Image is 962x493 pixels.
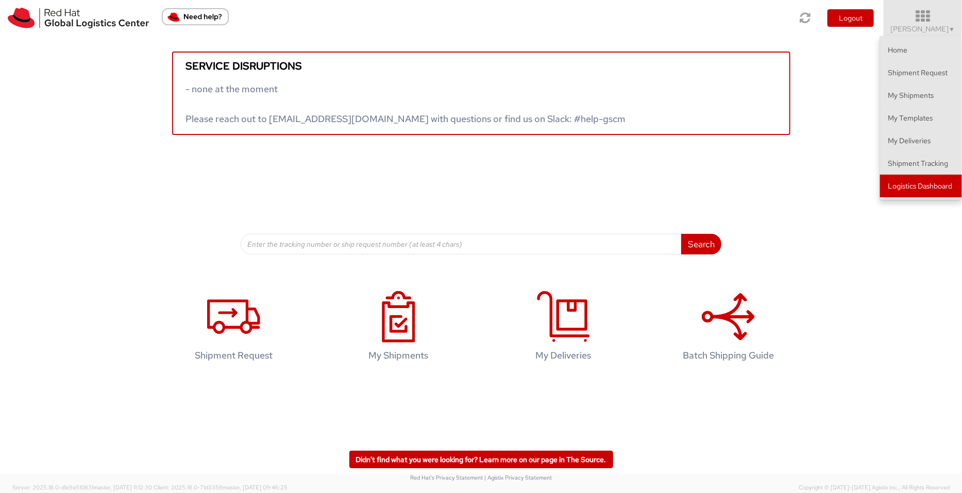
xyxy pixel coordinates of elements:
a: Red Hat's Privacy Statement [410,474,483,481]
a: Service disruptions - none at the moment Please reach out to [EMAIL_ADDRESS][DOMAIN_NAME] with qu... [172,52,790,135]
button: Search [681,234,721,254]
a: My Deliveries [486,280,641,377]
a: Batch Shipping Guide [651,280,806,377]
a: Logistics Dashboard [880,175,962,197]
img: rh-logistics-00dfa346123c4ec078e1.svg [8,8,149,28]
a: My Shipments [322,280,476,377]
h4: Shipment Request [167,350,300,361]
h4: Batch Shipping Guide [662,350,795,361]
span: master, [DATE] 09:46:25 [223,484,288,491]
a: Shipment Request [157,280,311,377]
a: Home [880,39,962,61]
span: Server: 2025.18.0-d1e9a510831 [12,484,152,491]
h4: My Deliveries [497,350,630,361]
button: Logout [828,9,874,27]
a: | Agistix Privacy Statement [484,474,552,481]
span: Copyright © [DATE]-[DATE] Agistix Inc., All Rights Reserved [799,484,950,492]
span: [PERSON_NAME] [891,24,955,33]
a: My Deliveries [880,129,962,152]
button: Need help? [162,8,229,25]
h5: Service disruptions [186,60,777,72]
h4: My Shipments [332,350,465,361]
input: Enter the tracking number or ship request number (at least 4 chars) [241,234,682,254]
span: - none at the moment Please reach out to [EMAIL_ADDRESS][DOMAIN_NAME] with questions or find us o... [186,83,626,125]
span: master, [DATE] 11:12:30 [93,484,152,491]
span: ▼ [949,25,955,33]
a: My Templates [880,107,962,129]
span: Client: 2025.18.0-71d3358 [154,484,288,491]
a: Shipment Tracking [880,152,962,175]
a: Shipment Request [880,61,962,84]
a: My Shipments [880,84,962,107]
a: Didn't find what you were looking for? Learn more on our page in The Source. [349,451,613,468]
